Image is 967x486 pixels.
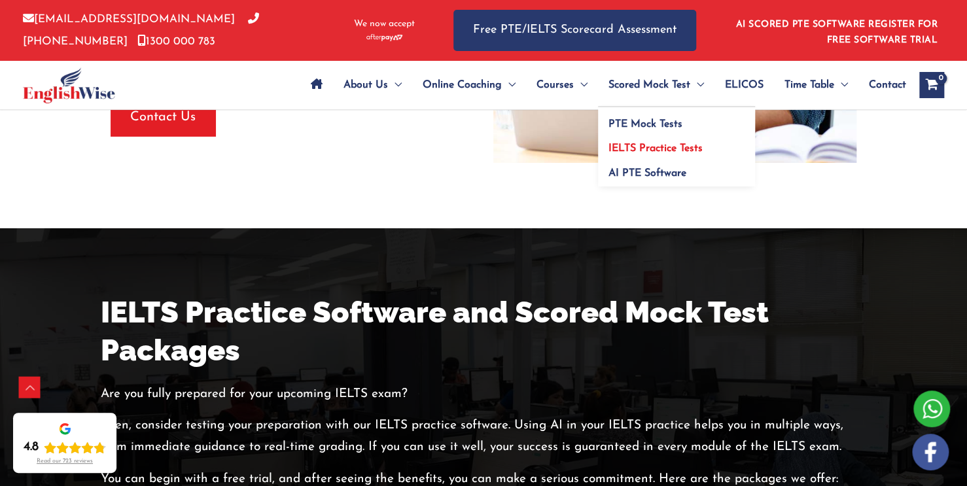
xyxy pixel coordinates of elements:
a: [PHONE_NUMBER] [23,14,259,46]
img: white-facebook.png [912,434,949,470]
a: ELICOS [714,62,774,108]
span: Courses [536,62,574,108]
p: Then, consider testing your preparation with our IELTS practice software. Using AI in your IELTS ... [101,415,866,459]
span: Time Table [784,62,834,108]
a: AI SCORED PTE SOFTWARE REGISTER FOR FREE SOFTWARE TRIAL [736,20,938,45]
a: IELTS Practice Tests [598,132,755,157]
a: [EMAIL_ADDRESS][DOMAIN_NAME] [23,14,235,25]
span: We now accept [354,18,415,31]
a: Contact [858,62,906,108]
span: Scored Mock Test [608,62,690,108]
div: Rating: 4.8 out of 5 [24,440,106,455]
span: Menu Toggle [574,62,588,108]
a: Free PTE/IELTS Scorecard Assessment [453,10,696,51]
div: 4.8 [24,440,39,455]
span: IELTS Practice Tests [608,143,703,154]
a: Time TableMenu Toggle [774,62,858,108]
a: Scored Mock TestMenu Toggle [598,62,714,108]
span: Menu Toggle [690,62,704,108]
a: 1300 000 783 [137,36,215,47]
img: Afterpay-Logo [366,34,402,41]
a: About UsMenu Toggle [333,62,412,108]
div: Read our 723 reviews [37,458,93,465]
span: ELICOS [725,62,764,108]
button: Contact Us [111,98,215,136]
span: Online Coaching [423,62,502,108]
a: AI PTE Software [598,156,755,186]
span: Menu Toggle [834,62,848,108]
span: Menu Toggle [388,62,402,108]
p: Are you fully prepared for your upcoming IELTS exam? [101,383,866,405]
h2: IELTS Practice Software and Scored Mock Test Packages [101,294,866,370]
span: Contact [869,62,906,108]
span: Contact Us [130,108,196,126]
a: View Shopping Cart, empty [919,72,944,98]
aside: Header Widget 1 [728,9,944,52]
span: AI PTE Software [608,168,686,179]
nav: Site Navigation: Main Menu [300,62,906,108]
span: About Us [343,62,388,108]
a: CoursesMenu Toggle [526,62,598,108]
img: cropped-ew-logo [23,67,115,103]
span: Menu Toggle [502,62,516,108]
a: Online CoachingMenu Toggle [412,62,526,108]
a: PTE Mock Tests [598,107,755,132]
span: PTE Mock Tests [608,119,682,130]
